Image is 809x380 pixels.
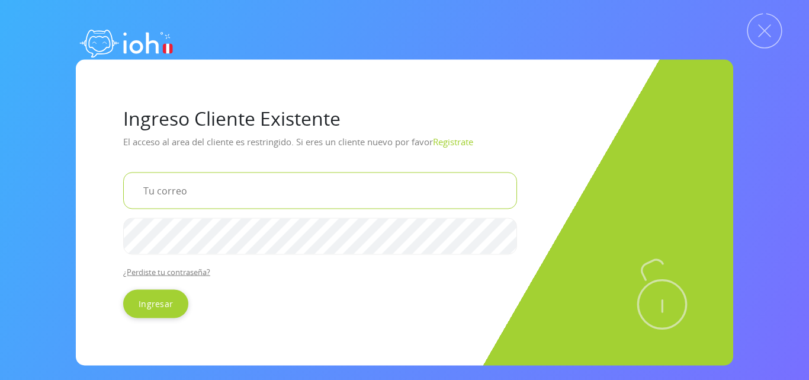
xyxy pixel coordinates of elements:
a: Registrate [433,135,473,147]
p: El acceso al area del cliente es restringido. Si eres un cliente nuevo por favor [123,132,686,162]
input: Tu correo [123,172,517,209]
h1: Ingreso Cliente Existente [123,107,686,129]
img: Cerrar [747,13,782,49]
a: ¿Perdiste tu contraseña? [123,266,210,277]
img: logo [76,18,176,65]
input: Ingresar [123,289,188,318]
